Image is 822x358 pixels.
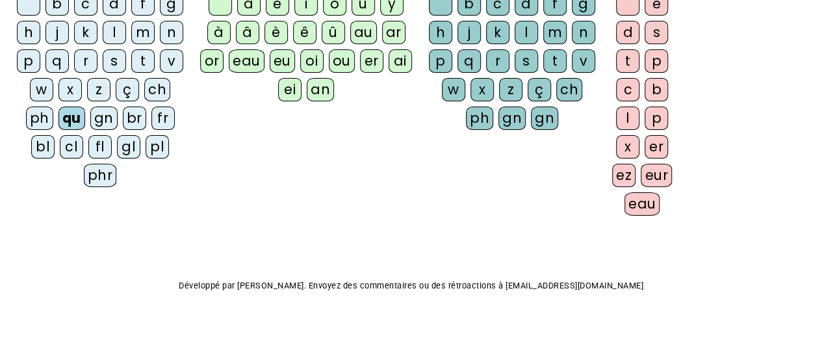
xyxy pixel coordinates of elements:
div: p [645,49,668,73]
div: oi [300,49,324,73]
div: x [616,135,639,159]
div: ez [612,164,636,187]
div: w [442,78,465,101]
div: br [123,107,146,130]
div: s [515,49,538,73]
div: m [543,21,567,44]
div: fr [151,107,175,130]
div: gn [90,107,118,130]
p: Développé par [PERSON_NAME]. Envoyez des commentaires ou des rétroactions à [EMAIL_ADDRESS][DOMAI... [10,278,812,294]
div: b [645,78,668,101]
div: gn [531,107,558,130]
div: l [515,21,538,44]
div: c [616,78,639,101]
div: au [350,21,377,44]
div: cl [60,135,83,159]
div: ph [26,107,53,130]
div: è [264,21,288,44]
div: z [87,78,110,101]
div: an [307,78,334,101]
div: or [200,49,224,73]
div: bl [31,135,55,159]
div: ch [144,78,170,101]
div: t [131,49,155,73]
div: j [457,21,481,44]
div: x [58,78,82,101]
div: à [207,21,231,44]
div: j [45,21,69,44]
div: p [17,49,40,73]
div: n [160,21,183,44]
div: k [486,21,509,44]
div: n [572,21,595,44]
div: er [645,135,668,159]
div: r [74,49,97,73]
div: ei [278,78,302,101]
div: er [360,49,383,73]
div: v [572,49,595,73]
div: eau [229,49,264,73]
div: ch [556,78,582,101]
div: q [45,49,69,73]
div: z [499,78,522,101]
div: t [543,49,567,73]
div: û [322,21,345,44]
div: r [486,49,509,73]
div: gn [498,107,526,130]
div: ou [329,49,355,73]
div: p [429,49,452,73]
div: v [160,49,183,73]
div: p [645,107,668,130]
div: qu [58,107,85,130]
div: eur [641,164,672,187]
div: ai [389,49,412,73]
div: s [103,49,126,73]
div: â [236,21,259,44]
div: ç [116,78,139,101]
div: w [30,78,53,101]
div: ph [466,107,493,130]
div: eau [624,192,660,216]
div: eu [270,49,295,73]
div: ç [528,78,551,101]
div: x [470,78,494,101]
div: h [17,21,40,44]
div: l [616,107,639,130]
div: fl [88,135,112,159]
div: ar [382,21,405,44]
div: h [429,21,452,44]
div: ê [293,21,316,44]
div: t [616,49,639,73]
div: pl [146,135,169,159]
div: l [103,21,126,44]
div: q [457,49,481,73]
div: k [74,21,97,44]
div: s [645,21,668,44]
div: m [131,21,155,44]
div: phr [84,164,117,187]
div: d [616,21,639,44]
div: gl [117,135,140,159]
